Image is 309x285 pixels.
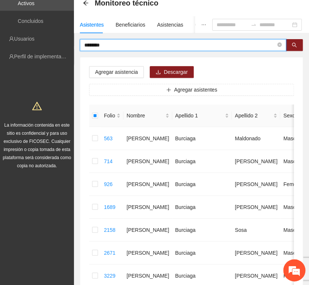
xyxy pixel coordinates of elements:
span: close-circle [277,42,282,49]
span: Agregar asistentes [174,86,217,94]
a: Concluidos [18,18,43,24]
button: search [286,39,303,51]
td: [PERSON_NAME] [123,150,172,173]
span: warning [32,101,42,111]
td: Burciaga [172,150,232,173]
textarea: Escriba su mensaje y pulse “Intro” [4,202,141,227]
td: [PERSON_NAME] [123,196,172,219]
div: Beneficiarios [116,21,145,29]
td: [PERSON_NAME] [232,150,280,173]
th: Nombre [123,104,172,127]
td: Maldonado [232,127,280,150]
a: 3229 [104,273,115,279]
span: swap-right [251,22,257,28]
th: Apellido 1 [172,104,232,127]
a: 1689 [104,204,115,210]
button: downloadDescargar [150,66,194,78]
span: close-circle [277,42,282,47]
td: [PERSON_NAME] [123,219,172,241]
a: 2158 [104,227,115,233]
a: 563 [104,135,112,141]
td: Burciaga [172,196,232,219]
a: 926 [104,181,112,187]
span: search [292,42,297,48]
a: 714 [104,158,112,164]
span: Sexo [283,111,299,120]
a: Usuarios [14,36,34,42]
td: Burciaga [172,127,232,150]
td: [PERSON_NAME] [232,196,280,219]
th: Apellido 2 [232,104,280,127]
span: Estamos en línea. [43,99,102,173]
td: [PERSON_NAME] [232,173,280,196]
div: Asistencias [157,21,183,29]
td: Burciaga [172,219,232,241]
td: [PERSON_NAME] [123,127,172,150]
td: Sosa [232,219,280,241]
th: Folio [101,104,123,127]
span: Descargar [164,68,188,76]
span: Agregar asistencia [95,68,138,76]
button: plusAgregar asistentes [89,84,294,96]
a: Activos [18,0,34,6]
span: Folio [104,111,115,120]
td: Burciaga [172,173,232,196]
span: Apellido 1 [175,111,224,120]
a: Perfil de implementadora [14,54,72,59]
td: [PERSON_NAME] [123,241,172,264]
div: Chatee con nosotros ahora [38,38,124,47]
td: Burciaga [172,241,232,264]
a: 2671 [104,250,115,256]
span: Apellido 2 [235,111,272,120]
span: La información contenida en este sitio es confidencial y para uso exclusivo de FICOSEC. Cualquier... [3,123,71,168]
button: ellipsis [195,16,212,33]
div: Asistentes [80,21,104,29]
td: [PERSON_NAME] [232,241,280,264]
div: Minimizar ventana de chat en vivo [121,4,139,21]
span: download [156,69,161,75]
span: Nombre [126,111,163,120]
span: to [251,22,257,28]
span: ellipsis [201,22,206,27]
button: Agregar asistencia [89,66,144,78]
span: plus [166,87,171,93]
td: [PERSON_NAME] [123,173,172,196]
